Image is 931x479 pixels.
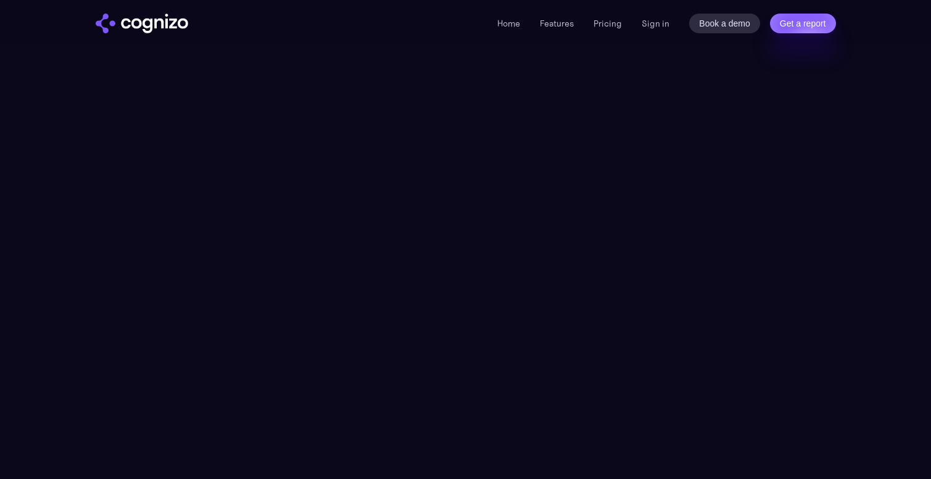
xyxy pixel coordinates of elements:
a: home [96,14,188,33]
a: Sign in [642,16,669,31]
a: Home [497,18,520,29]
a: Pricing [594,18,622,29]
a: Features [540,18,574,29]
a: Book a demo [689,14,760,33]
a: Get a report [770,14,836,33]
img: cognizo logo [96,14,188,33]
